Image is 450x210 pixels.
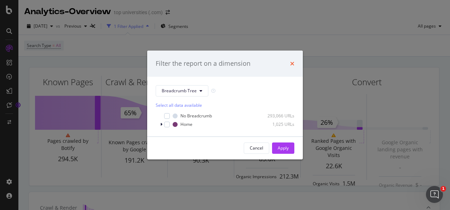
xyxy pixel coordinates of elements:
div: Select all data available [156,102,294,108]
div: Filter the report on a dimension [156,59,250,68]
button: Cancel [244,142,269,154]
div: modal [147,51,303,159]
span: Breadcrumb Tree [162,88,197,94]
div: times [290,59,294,68]
div: 1,025 URLs [260,121,294,127]
span: 1 [440,186,446,192]
div: Home [180,121,192,127]
div: Cancel [250,145,263,151]
button: Apply [272,142,294,154]
iframe: Intercom live chat [426,186,443,203]
div: No Breadcrumb [180,113,212,119]
div: Apply [278,145,289,151]
div: 293,066 URLs [260,113,294,119]
button: Breadcrumb Tree [156,85,208,97]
